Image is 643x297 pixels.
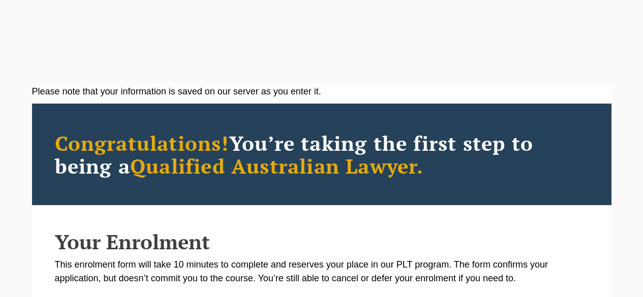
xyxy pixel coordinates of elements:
span: Qualified Australian Lawyer. [130,152,424,179]
h2: Your Enrolment [55,230,589,253]
h2: You’re taking the first step to being a [55,131,589,177]
span: Congratulations! [55,129,229,156]
div: Please note that your information is saved on our server as you enter it. [32,85,611,98]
